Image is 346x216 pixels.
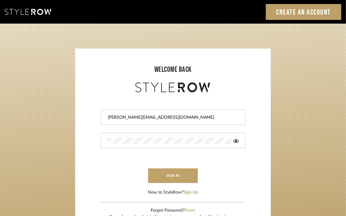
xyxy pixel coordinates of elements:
a: Create an Account [266,4,342,20]
button: Reset [185,207,195,214]
div: Forgot Password? [110,207,237,214]
button: sign in [148,168,198,183]
div: New to StyleRow? [148,189,198,196]
input: Email Address [107,114,237,121]
button: Sign Up [183,189,198,196]
div: welcome back [81,64,265,75]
